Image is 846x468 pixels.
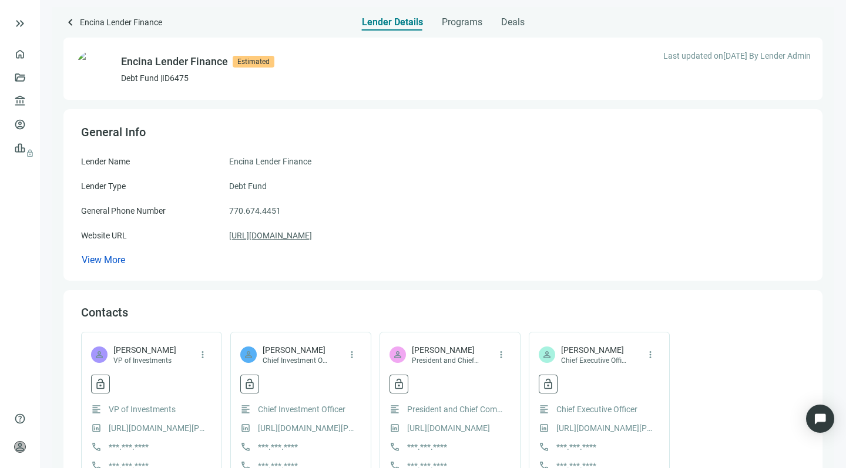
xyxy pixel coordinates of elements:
button: more_vert [492,345,511,364]
span: 770.674.4451 [229,204,281,217]
span: more_vert [496,349,506,360]
button: more_vert [641,345,660,364]
span: call [240,442,251,452]
span: more_vert [197,349,208,360]
span: person [243,349,254,360]
span: lock_open [393,378,405,390]
span: [PERSON_NAME] [263,344,330,356]
span: Chief Investment Officer [258,403,345,416]
span: General Info [81,125,146,139]
span: View More [82,254,125,265]
button: lock_open [240,375,259,393]
span: Encina Lender Finance [229,155,311,168]
button: keyboard_double_arrow_right [13,16,27,31]
span: lock_open [542,378,554,390]
span: Encina Lender Finance [80,15,162,31]
span: call [539,442,549,452]
span: Website URL [81,231,127,240]
span: more_vert [645,349,656,360]
span: lock_open [95,378,106,390]
div: Encina Lender Finance [121,53,228,70]
span: Programs [442,16,482,28]
span: Chief Executive Officer [556,403,637,416]
a: [URL][DOMAIN_NAME] [407,422,490,435]
span: [PERSON_NAME] [561,344,629,356]
span: person [542,349,552,360]
a: [URL][DOMAIN_NAME][PERSON_NAME] [258,422,358,435]
span: Debt Fund [229,180,267,193]
a: [URL][DOMAIN_NAME][PERSON_NAME] [556,422,656,435]
span: call [390,442,400,452]
button: lock_open [390,375,408,393]
span: person [392,349,403,360]
span: Last updated on [DATE] By Lender Admin [663,49,811,62]
button: more_vert [343,345,361,364]
span: lock_open [244,378,256,390]
button: View More [81,254,126,266]
a: [URL][DOMAIN_NAME] [229,229,312,242]
img: 9ac20f5e-49d8-4f7b-829e-ab8fa75833cb [75,49,114,88]
span: person [94,349,105,360]
span: format_align_left [91,404,102,415]
p: Debt Fund | ID 6475 [121,72,274,84]
span: Lender Name [81,157,130,166]
span: General Phone Number [81,206,166,216]
button: lock_open [539,375,558,393]
a: [URL][DOMAIN_NAME][PERSON_NAME] [109,422,209,435]
button: lock_open [91,375,110,393]
span: format_align_left [240,404,251,415]
span: call [91,442,102,452]
a: keyboard_arrow_left [63,15,78,31]
span: President and Chief Commercial Officer [407,403,507,416]
span: format_align_left [390,404,400,415]
div: Open Intercom Messenger [806,405,834,433]
span: President and Chief Commercial Officer [412,356,479,365]
span: Deals [501,16,525,28]
span: [PERSON_NAME] [113,344,176,356]
span: format_align_left [539,404,549,415]
span: [PERSON_NAME] [412,344,479,356]
span: more_vert [347,349,357,360]
span: person [14,441,26,453]
span: Chief Investment Officer [263,356,330,365]
span: VP of Investments [113,356,176,365]
span: VP of Investments [109,403,176,416]
span: help [14,413,26,425]
span: keyboard_arrow_left [63,15,78,29]
span: Lender Details [362,16,423,28]
span: Estimated [233,56,274,68]
span: Lender Type [81,181,126,191]
button: more_vert [193,345,212,364]
span: Chief Executive Officer [561,356,629,365]
span: Contacts [81,305,128,319]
